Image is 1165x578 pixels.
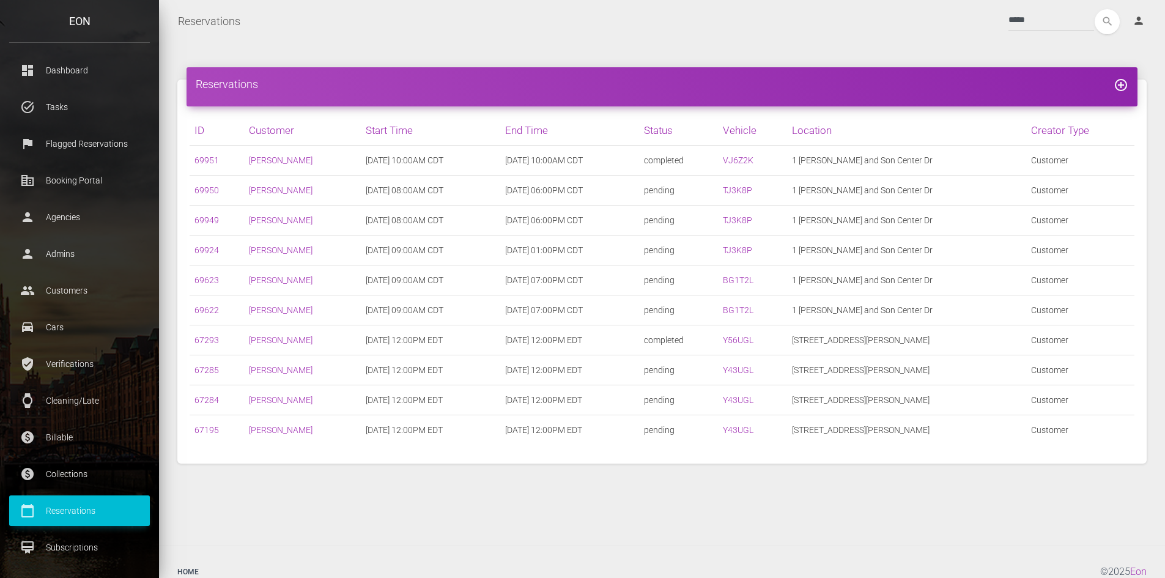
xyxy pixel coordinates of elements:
[1026,146,1134,176] td: Customer
[9,92,150,122] a: task_alt Tasks
[361,265,500,295] td: [DATE] 09:00AM CDT
[500,385,640,415] td: [DATE] 12:00PM EDT
[1026,325,1134,355] td: Customer
[639,235,718,265] td: pending
[1095,9,1120,34] button: search
[9,202,150,232] a: person Agencies
[1026,235,1134,265] td: Customer
[194,365,219,375] a: 67285
[787,385,1026,415] td: [STREET_ADDRESS][PERSON_NAME]
[18,61,141,80] p: Dashboard
[500,415,640,445] td: [DATE] 12:00PM EDT
[723,185,752,195] a: TJ3K8P
[639,295,718,325] td: pending
[361,116,500,146] th: Start Time
[190,116,244,146] th: ID
[500,325,640,355] td: [DATE] 12:00PM EDT
[1026,265,1134,295] td: Customer
[787,325,1026,355] td: [STREET_ADDRESS][PERSON_NAME]
[723,395,753,405] a: Y43UGL
[787,355,1026,385] td: [STREET_ADDRESS][PERSON_NAME]
[9,349,150,379] a: verified_user Verifications
[500,355,640,385] td: [DATE] 12:00PM EDT
[361,325,500,355] td: [DATE] 12:00PM EDT
[18,502,141,520] p: Reservations
[178,6,240,37] a: Reservations
[196,76,1128,92] h4: Reservations
[249,395,313,405] a: [PERSON_NAME]
[639,265,718,295] td: pending
[639,176,718,206] td: pending
[9,128,150,159] a: flag Flagged Reservations
[249,215,313,225] a: [PERSON_NAME]
[1026,295,1134,325] td: Customer
[9,165,150,196] a: corporate_fare Booking Portal
[1026,355,1134,385] td: Customer
[718,116,787,146] th: Vehicle
[361,176,500,206] td: [DATE] 08:00AM CDT
[18,465,141,483] p: Collections
[194,155,219,165] a: 69951
[18,318,141,336] p: Cars
[194,275,219,285] a: 69623
[18,281,141,300] p: Customers
[18,171,141,190] p: Booking Portal
[639,385,718,415] td: pending
[9,55,150,86] a: dashboard Dashboard
[249,245,313,255] a: [PERSON_NAME]
[249,365,313,375] a: [PERSON_NAME]
[639,325,718,355] td: completed
[361,355,500,385] td: [DATE] 12:00PM EDT
[244,116,361,146] th: Customer
[18,538,141,557] p: Subscriptions
[639,206,718,235] td: pending
[639,415,718,445] td: pending
[1130,566,1147,577] a: Eon
[500,265,640,295] td: [DATE] 07:00PM CDT
[361,235,500,265] td: [DATE] 09:00AM CDT
[723,365,753,375] a: Y43UGL
[361,385,500,415] td: [DATE] 12:00PM EDT
[500,295,640,325] td: [DATE] 07:00PM CDT
[723,335,753,345] a: Y56UGL
[1114,78,1128,92] i: add_circle_outline
[787,295,1026,325] td: 1 [PERSON_NAME] and Son Center Dr
[787,146,1026,176] td: 1 [PERSON_NAME] and Son Center Dr
[18,208,141,226] p: Agencies
[194,185,219,195] a: 69950
[500,116,640,146] th: End Time
[639,116,718,146] th: Status
[194,305,219,315] a: 69622
[249,185,313,195] a: [PERSON_NAME]
[723,425,753,435] a: Y43UGL
[639,355,718,385] td: pending
[249,425,313,435] a: [PERSON_NAME]
[194,215,219,225] a: 69949
[18,428,141,446] p: Billable
[787,265,1026,295] td: 1 [PERSON_NAME] and Son Center Dr
[194,395,219,405] a: 67284
[194,425,219,435] a: 67195
[787,116,1026,146] th: Location
[723,305,753,315] a: BG1T2L
[249,155,313,165] a: [PERSON_NAME]
[787,176,1026,206] td: 1 [PERSON_NAME] and Son Center Dr
[1026,385,1134,415] td: Customer
[18,391,141,410] p: Cleaning/Late
[9,239,150,269] a: person Admins
[1026,415,1134,445] td: Customer
[787,235,1026,265] td: 1 [PERSON_NAME] and Son Center Dr
[723,155,753,165] a: VJ6Z2K
[18,135,141,153] p: Flagged Reservations
[18,98,141,116] p: Tasks
[500,176,640,206] td: [DATE] 06:00PM CDT
[361,206,500,235] td: [DATE] 08:00AM CDT
[361,146,500,176] td: [DATE] 10:00AM CDT
[9,532,150,563] a: card_membership Subscriptions
[194,245,219,255] a: 69924
[9,385,150,416] a: watch Cleaning/Late
[1026,206,1134,235] td: Customer
[1114,78,1128,91] a: add_circle_outline
[723,245,752,255] a: TJ3K8P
